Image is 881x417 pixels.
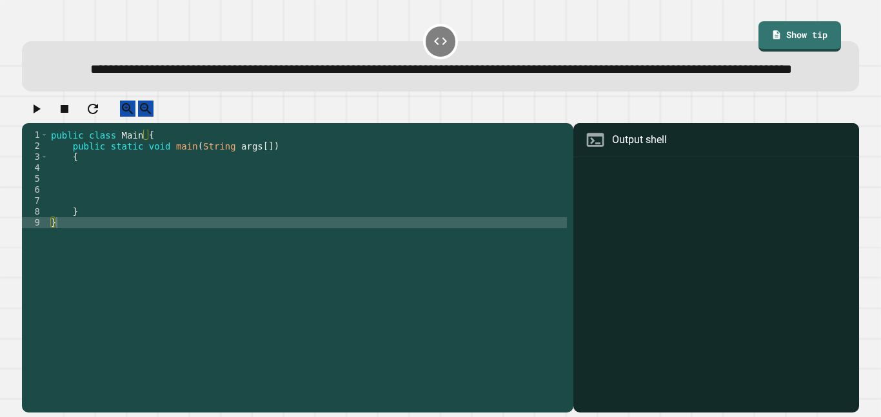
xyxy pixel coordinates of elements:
[612,132,667,148] div: Output shell
[22,162,48,173] div: 4
[22,206,48,217] div: 8
[22,173,48,184] div: 5
[22,217,48,228] div: 9
[41,130,48,141] span: Toggle code folding, rows 1 through 9
[22,151,48,162] div: 3
[22,195,48,206] div: 7
[22,141,48,151] div: 2
[41,151,48,162] span: Toggle code folding, rows 3 through 8
[22,130,48,141] div: 1
[22,184,48,195] div: 6
[758,21,841,51] a: Show tip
